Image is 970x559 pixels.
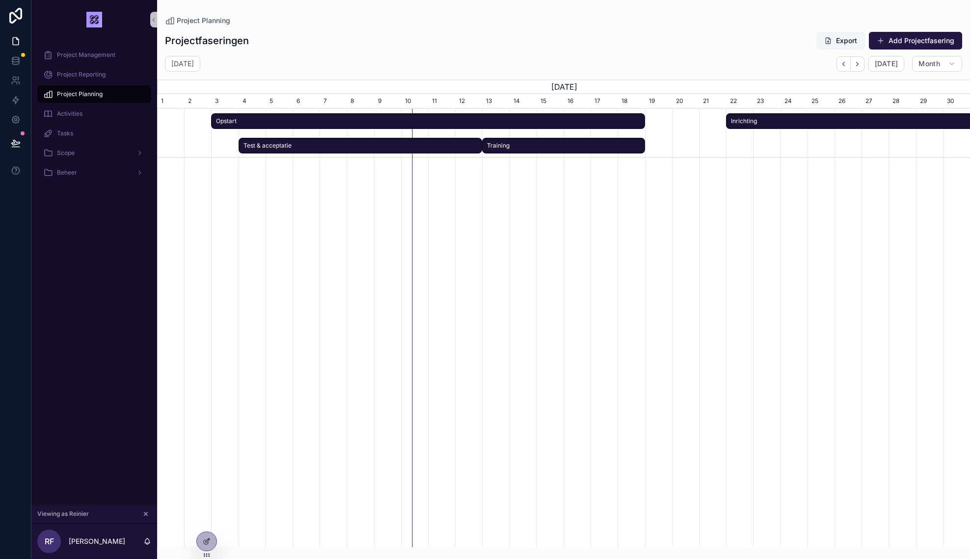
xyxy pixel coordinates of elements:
[239,94,266,109] div: 4
[293,94,320,109] div: 6
[37,125,151,142] a: Tasks
[869,32,962,50] button: Add Projectfasering
[943,94,970,109] div: 30
[699,94,726,109] div: 21
[37,46,151,64] a: Project Management
[239,138,483,154] div: Test & acceptatie
[510,94,537,109] div: 14
[157,94,184,109] div: 1
[916,94,943,109] div: 29
[347,94,374,109] div: 8
[428,94,455,109] div: 11
[45,535,54,547] span: RF
[37,66,151,83] a: Project Reporting
[57,149,75,157] span: Scope
[57,71,106,78] span: Project Reporting
[37,510,89,518] span: Viewing as Reinier
[918,59,940,68] span: Month
[86,12,102,27] img: App logo
[57,129,73,137] span: Tasks
[157,79,970,94] div: [DATE]
[482,138,645,154] div: Training
[57,51,115,59] span: Project Management
[564,94,591,109] div: 16
[171,59,194,69] h2: [DATE]
[537,94,564,109] div: 15
[482,94,509,109] div: 13
[37,144,151,162] a: Scope
[57,90,103,98] span: Project Planning
[645,94,672,109] div: 19
[177,16,230,25] span: Project Planning
[37,105,151,123] a: Activities
[37,85,151,103] a: Project Planning
[374,94,401,109] div: 9
[320,94,347,109] div: 7
[862,94,889,109] div: 27
[69,536,125,546] p: [PERSON_NAME]
[401,94,428,109] div: 10
[165,34,249,48] h1: Projectfaseringen
[753,94,780,109] div: 23
[212,113,644,129] span: Opstart
[455,94,482,109] div: 12
[808,94,835,109] div: 25
[875,59,898,68] span: [DATE]
[57,169,77,177] span: Beheer
[165,16,230,25] a: Project Planning
[266,94,293,109] div: 5
[184,94,211,109] div: 2
[889,94,916,109] div: 28
[37,164,151,181] a: Beheer
[618,94,645,109] div: 18
[211,94,238,109] div: 3
[31,39,157,194] div: scrollable content
[211,113,645,129] div: Opstart
[816,32,865,50] button: Export
[781,94,808,109] div: 24
[483,138,644,154] span: Training
[726,94,753,109] div: 22
[240,138,482,154] span: Test & acceptatie
[868,56,904,72] button: [DATE]
[57,110,82,118] span: Activities
[672,94,699,109] div: 20
[591,94,618,109] div: 17
[835,94,862,109] div: 26
[912,56,962,72] button: Month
